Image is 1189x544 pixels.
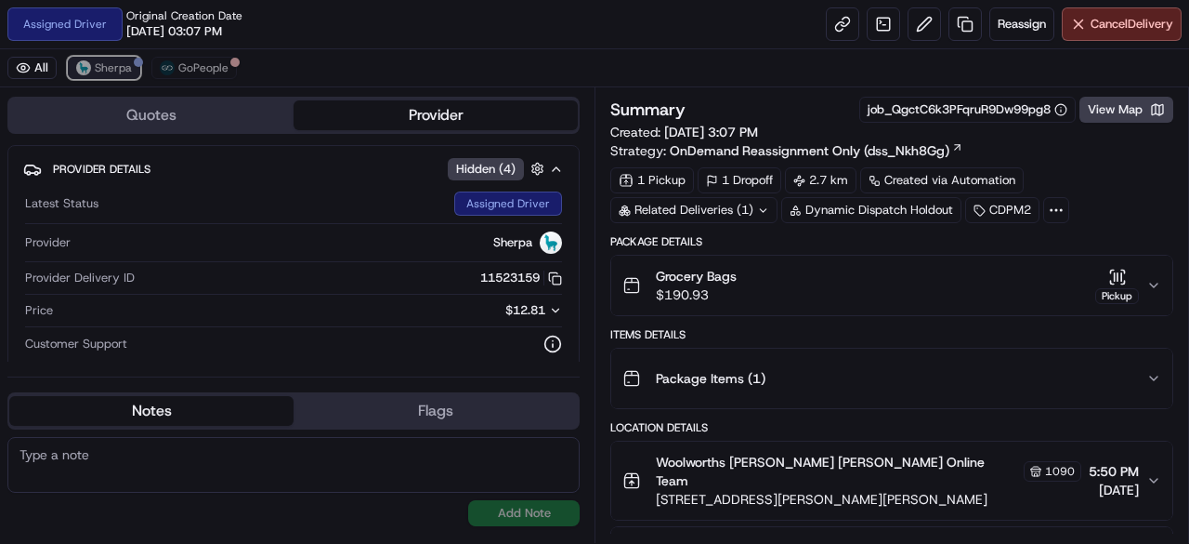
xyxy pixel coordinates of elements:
div: Items Details [610,327,1173,342]
button: Grocery Bags$190.93Pickup [611,256,1172,315]
button: Provider [294,100,578,130]
span: Provider Delivery ID [25,270,135,286]
span: 5:50 PM [1089,462,1139,481]
span: Sherpa [95,60,132,75]
span: Customer Support [25,336,127,352]
button: 11523159 [480,270,562,286]
a: Created via Automation [860,167,1024,193]
span: [DATE] 03:07 PM [126,23,222,40]
span: [DATE] 3:07 PM [664,124,758,140]
button: job_QgctC6k3PFqruR9Dw99pg8 [868,101,1067,118]
button: Pickup [1095,268,1139,304]
div: 1 Dropoff [698,167,781,193]
div: Dynamic Dispatch Holdout [781,197,961,223]
img: sherpa_logo.png [540,232,562,254]
span: Provider [25,234,71,251]
button: View Map [1079,97,1173,123]
button: $12.81 [399,302,562,319]
div: Pickup [1095,288,1139,304]
button: All [7,57,57,79]
span: [STREET_ADDRESS][PERSON_NAME][PERSON_NAME] [656,490,1081,509]
button: Provider DetailsHidden (4) [23,153,564,184]
span: Provider Details [53,162,150,177]
span: [DATE] [1089,481,1139,499]
div: Package Details [610,234,1173,249]
span: Woolworths [PERSON_NAME] [PERSON_NAME] Online Team [656,453,1020,490]
button: Reassign [989,7,1054,41]
span: Price [25,302,53,319]
button: Woolworths [PERSON_NAME] [PERSON_NAME] Online Team1090[STREET_ADDRESS][PERSON_NAME][PERSON_NAME]5... [611,442,1172,520]
h3: Summary [610,101,686,118]
span: OnDemand Reassignment Only (dss_Nkh8Gg) [670,141,949,160]
span: GoPeople [178,60,229,75]
a: OnDemand Reassignment Only (dss_Nkh8Gg) [670,141,963,160]
img: sherpa_logo.png [76,60,91,75]
button: Quotes [9,100,294,130]
span: 1090 [1045,464,1075,479]
span: $190.93 [656,285,737,304]
button: Package Items (1) [611,349,1172,408]
button: Sherpa [68,57,140,79]
div: 2.7 km [785,167,856,193]
div: Strategy: [610,141,963,160]
button: Hidden (4) [448,157,549,180]
span: Package Items ( 1 ) [656,369,765,388]
button: GoPeople [151,57,237,79]
span: Cancel Delivery [1091,16,1173,33]
div: 1 Pickup [610,167,694,193]
span: $12.81 [505,302,545,318]
div: CDPM2 [965,197,1039,223]
span: Created: [610,123,758,141]
button: Flags [294,396,578,426]
span: Latest Status [25,195,98,212]
div: Related Deliveries (1) [610,197,777,223]
img: gopeople_logo.png [160,60,175,75]
button: CancelDelivery [1062,7,1182,41]
div: Location Details [610,420,1173,435]
button: Notes [9,396,294,426]
span: Original Creation Date [126,8,242,23]
span: Sherpa [493,234,532,251]
span: Reassign [998,16,1046,33]
span: Hidden ( 4 ) [456,161,516,178]
span: Grocery Bags [656,267,737,285]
